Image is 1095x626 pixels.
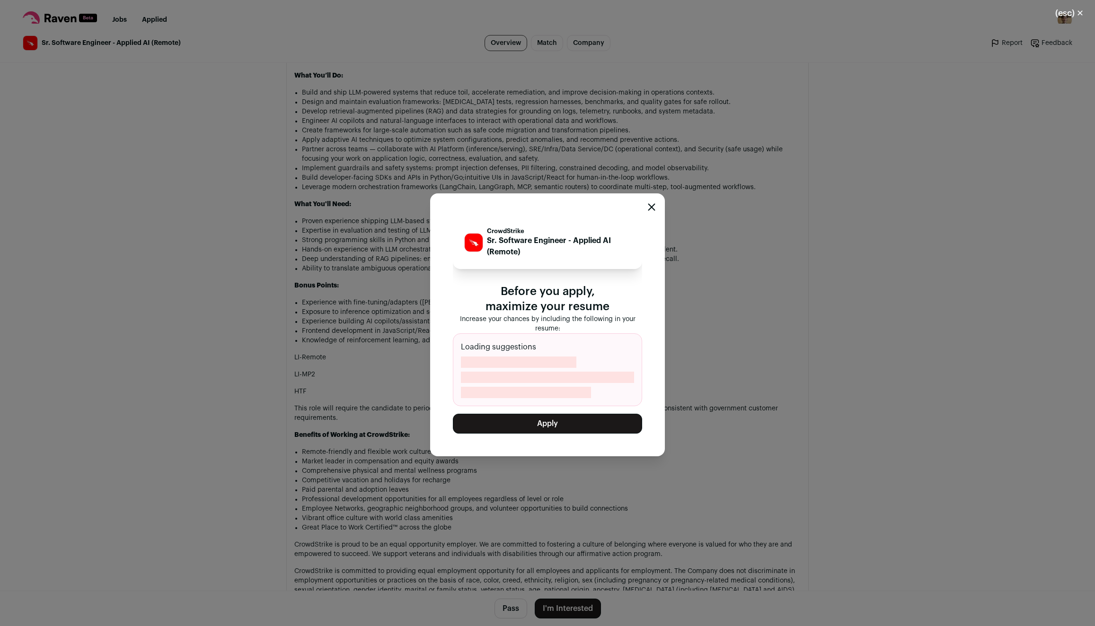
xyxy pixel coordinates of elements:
[1044,3,1095,24] button: Close modal
[453,333,642,406] div: Loading suggestions
[487,227,631,235] p: CrowdStrike
[648,203,655,211] button: Close modal
[453,314,642,333] p: Increase your chances by including the following in your resume:
[453,414,642,434] button: Apply
[453,284,642,314] p: Before you apply, maximize your resume
[487,235,631,258] p: Sr. Software Engineer - Applied AI (Remote)
[465,234,483,252] img: aec339aa26c7f2fd388a804887650e0323cf1ec81d31cb3593a48c3dc6e2233b.jpg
